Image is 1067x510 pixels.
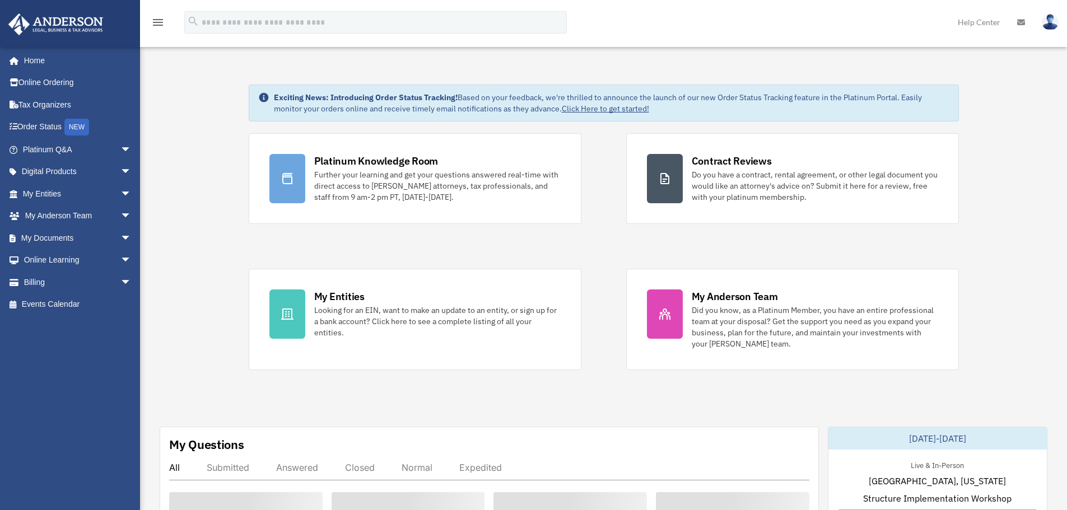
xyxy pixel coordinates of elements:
div: Platinum Knowledge Room [314,154,439,168]
div: My Anderson Team [692,289,778,303]
div: My Questions [169,436,244,453]
div: Do you have a contract, rental agreement, or other legal document you would like an attorney's ad... [692,169,938,203]
a: Digital Productsarrow_drop_down [8,161,148,183]
a: Click Here to get started! [562,104,649,114]
span: arrow_drop_down [120,271,143,294]
div: [DATE]-[DATE] [828,427,1047,450]
div: Contract Reviews [692,154,772,168]
a: My Entitiesarrow_drop_down [8,183,148,205]
i: menu [151,16,165,29]
a: Online Ordering [8,72,148,94]
div: NEW [64,119,89,135]
div: Normal [402,462,432,473]
div: Further your learning and get your questions answered real-time with direct access to [PERSON_NAM... [314,169,561,203]
span: [GEOGRAPHIC_DATA], [US_STATE] [869,474,1006,488]
div: My Entities [314,289,365,303]
div: Expedited [459,462,502,473]
img: Anderson Advisors Platinum Portal [5,13,106,35]
span: Structure Implementation Workshop [863,492,1012,505]
span: arrow_drop_down [120,161,143,184]
div: Live & In-Person [902,458,973,470]
a: Tax Organizers [8,93,148,116]
span: arrow_drop_down [120,249,143,272]
a: My Anderson Team Did you know, as a Platinum Member, you have an entire professional team at your... [626,269,959,370]
a: Platinum Q&Aarrow_drop_down [8,138,148,161]
i: search [187,15,199,27]
strong: Exciting News: Introducing Order Status Tracking! [274,92,458,102]
div: Based on your feedback, we're thrilled to announce the launch of our new Order Status Tracking fe... [274,92,949,114]
a: Home [8,49,143,72]
div: Submitted [207,462,249,473]
div: Closed [345,462,375,473]
div: Answered [276,462,318,473]
a: Online Learningarrow_drop_down [8,249,148,272]
div: Looking for an EIN, want to make an update to an entity, or sign up for a bank account? Click her... [314,305,561,338]
a: My Documentsarrow_drop_down [8,227,148,249]
a: Events Calendar [8,293,148,316]
a: Billingarrow_drop_down [8,271,148,293]
img: User Pic [1042,14,1059,30]
span: arrow_drop_down [120,183,143,205]
a: My Anderson Teamarrow_drop_down [8,205,148,227]
span: arrow_drop_down [120,227,143,250]
div: All [169,462,180,473]
a: menu [151,20,165,29]
a: Platinum Knowledge Room Further your learning and get your questions answered real-time with dire... [249,133,581,224]
a: Order StatusNEW [8,116,148,139]
span: arrow_drop_down [120,138,143,161]
a: My Entities Looking for an EIN, want to make an update to an entity, or sign up for a bank accoun... [249,269,581,370]
span: arrow_drop_down [120,205,143,228]
div: Did you know, as a Platinum Member, you have an entire professional team at your disposal? Get th... [692,305,938,349]
a: Contract Reviews Do you have a contract, rental agreement, or other legal document you would like... [626,133,959,224]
